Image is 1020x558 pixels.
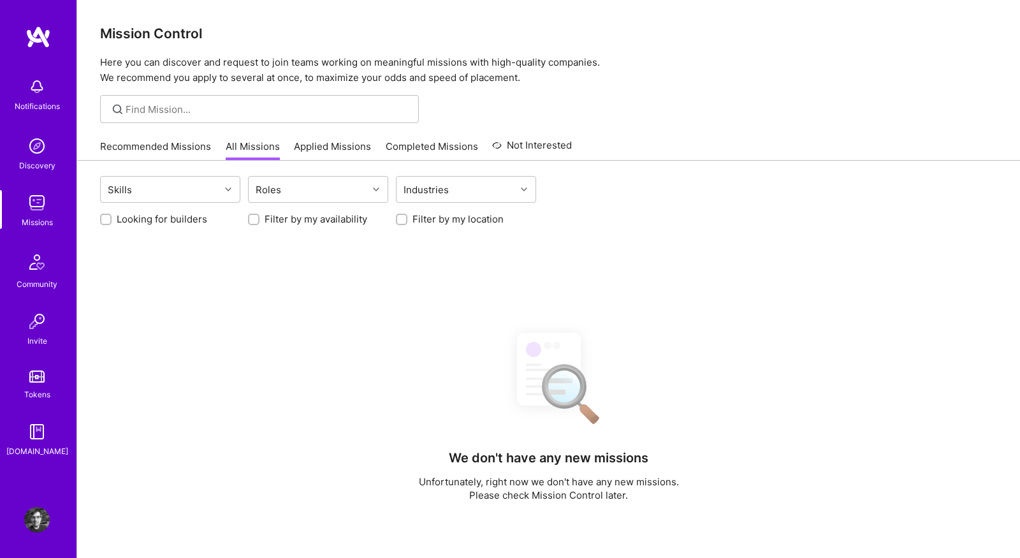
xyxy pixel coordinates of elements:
[24,309,50,334] img: Invite
[117,212,207,226] label: Looking for builders
[265,212,367,226] label: Filter by my availability
[126,103,409,116] input: Find Mission...
[386,140,478,161] a: Completed Missions
[6,444,68,458] div: [DOMAIN_NAME]
[22,247,52,277] img: Community
[100,26,997,41] h3: Mission Control
[495,321,603,433] img: No Results
[294,140,371,161] a: Applied Missions
[24,190,50,216] img: teamwork
[22,216,53,229] div: Missions
[400,180,452,199] div: Industries
[412,212,504,226] label: Filter by my location
[110,102,125,117] i: icon SearchGrey
[29,371,45,383] img: tokens
[19,159,55,172] div: Discovery
[225,186,231,193] i: icon Chevron
[373,186,379,193] i: icon Chevron
[24,507,50,532] img: User Avatar
[24,74,50,99] img: bell
[100,140,211,161] a: Recommended Missions
[252,180,284,199] div: Roles
[24,419,50,444] img: guide book
[419,475,679,488] p: Unfortunately, right now we don't have any new missions.
[100,55,997,85] p: Here you can discover and request to join teams working on meaningful missions with high-quality ...
[492,138,572,161] a: Not Interested
[25,26,51,48] img: logo
[419,488,679,502] p: Please check Mission Control later.
[21,507,53,532] a: User Avatar
[27,334,47,348] div: Invite
[24,388,50,401] div: Tokens
[24,133,50,159] img: discovery
[226,140,280,161] a: All Missions
[105,180,135,199] div: Skills
[15,99,60,113] div: Notifications
[521,186,527,193] i: icon Chevron
[449,450,648,466] h4: We don't have any new missions
[17,277,57,291] div: Community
